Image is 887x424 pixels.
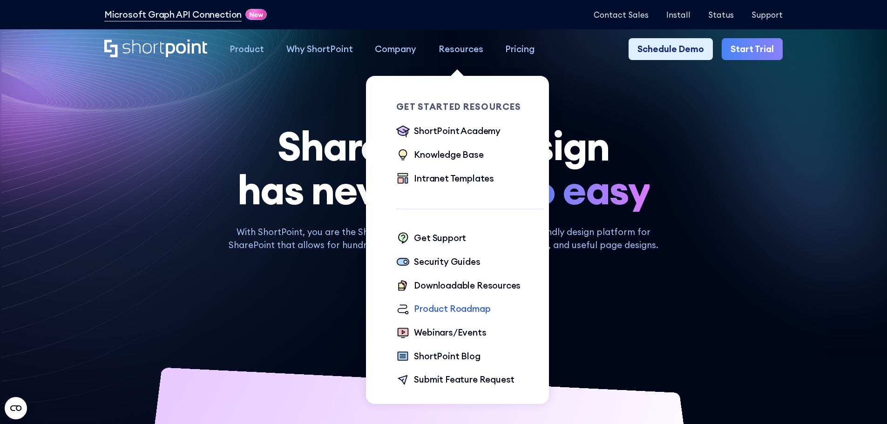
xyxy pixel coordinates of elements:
div: ShortPoint Academy [414,124,501,138]
a: Webinars/Events [396,326,486,341]
a: Microsoft Graph API Connection [104,8,242,21]
h1: SharePoint Design has never been [104,124,783,212]
div: Knowledge Base [414,148,483,162]
div: Get Started Resources [396,102,544,111]
a: Resources [427,38,494,61]
div: ShortPoint Blog [414,350,480,363]
div: Product Roadmap [414,302,490,316]
a: Pricing [494,38,546,61]
a: Why ShortPoint [275,38,364,61]
a: Status [708,10,734,19]
div: Product [230,42,264,56]
a: Support [752,10,783,19]
a: Get Support [396,231,466,246]
div: Pricing [505,42,535,56]
a: ShortPoint Academy [396,124,501,139]
a: Security Guides [396,255,480,270]
div: Why ShortPoint [286,42,353,56]
a: ShortPoint Blog [396,350,480,364]
div: Submit Feature Request [414,373,515,386]
a: Company [364,38,427,61]
a: Schedule Demo [629,38,713,61]
div: Webinars/Events [414,326,486,339]
iframe: Chat Widget [840,379,887,424]
a: Intranet Templates [396,172,494,187]
a: Product Roadmap [396,302,490,317]
div: Resources [439,42,483,56]
a: Install [666,10,691,19]
a: Home [104,40,207,59]
a: Contact Sales [594,10,649,19]
a: Downloadable Resources [396,279,521,294]
a: Knowledge Base [396,148,483,163]
a: Product [218,38,275,61]
p: With ShortPoint, you are the SharePoint Designer. ShortPoint is a user-friendly design platform f... [219,225,668,252]
div: Get Support [414,231,466,245]
button: Open CMP widget [5,397,27,419]
div: Security Guides [414,255,480,269]
div: Company [375,42,416,56]
a: Submit Feature Request [396,373,515,388]
div: Intranet Templates [414,172,494,185]
span: so easy [513,168,650,212]
div: Downloadable Resources [414,279,521,292]
a: Start Trial [722,38,783,61]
